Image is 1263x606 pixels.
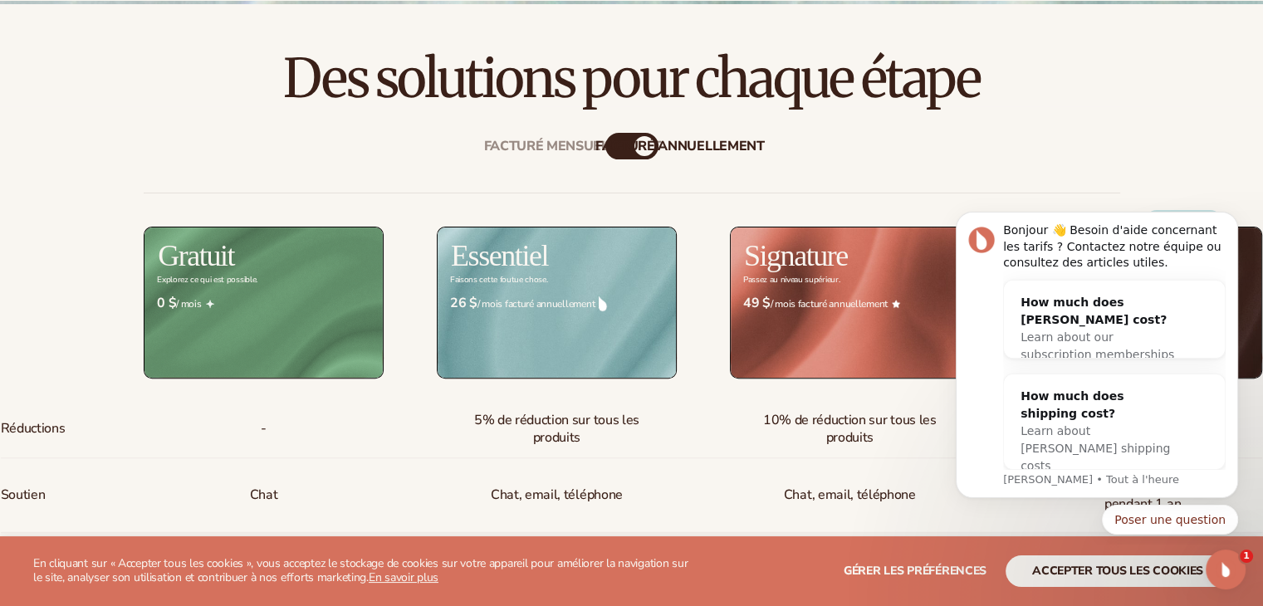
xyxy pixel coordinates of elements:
img: Essentials_BG_9050f826-5aa9-47d9-a362-757b82c62641.jpg [438,227,676,377]
font: Faisons cette foutue chose. [450,274,547,286]
button: Gérer les préférences [844,555,986,587]
font: 5% de réduction sur tous les produits [474,411,639,447]
font: Gérer les préférences [844,563,986,579]
font: Réductions [1,419,66,437]
font: / mois [176,297,201,310]
img: Star_6.png [892,300,900,307]
font: Soutien [1,486,46,504]
font: Facturé mensuellement [484,137,661,155]
font: Passez au niveau supérieur. [743,274,840,286]
font: 49 $ [743,294,771,312]
font: 1 [1243,550,1250,561]
font: - [261,419,267,437]
font: Essentiel [451,239,548,272]
img: Signature_BG_eeb718c8-65ac-49e3-a4e5-327c6aa73146.jpg [731,227,969,377]
iframe: Message de notifications d'interphone [931,198,1263,545]
font: / mois facturé annuellement [477,297,595,310]
font: Signature [744,239,848,272]
font: Gratuit [158,239,234,272]
font: Chat, email, téléphone [784,486,916,504]
font: 0 $ [157,294,176,312]
font: Explorez ce qui est possible. [157,274,257,286]
font: En cliquant sur « Accepter tous les cookies », vous acceptez le stockage de cookies sur votre app... [33,555,688,585]
img: drop.png [599,296,607,311]
font: Chat, email, téléphone [491,486,623,504]
font: 26 $ [450,294,477,312]
img: Free_Icon_bb6e7c7e-73f8-44bd-8ed0-223ea0fc522e.png [206,300,214,308]
iframe: Chat en direct par interphone [1206,550,1246,589]
img: free_bg.png [144,227,383,377]
font: accepter tous les cookies [1032,563,1203,579]
button: accepter tous les cookies [1006,555,1230,587]
font: / mois facturé annuellement [771,297,888,310]
font: Des solutions pour chaque étape [283,45,980,111]
a: En savoir plus [369,569,438,585]
font: facturé annuellement [595,137,765,155]
font: 10% de réduction sur tous les produits [763,411,937,447]
font: Chat [250,486,278,504]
